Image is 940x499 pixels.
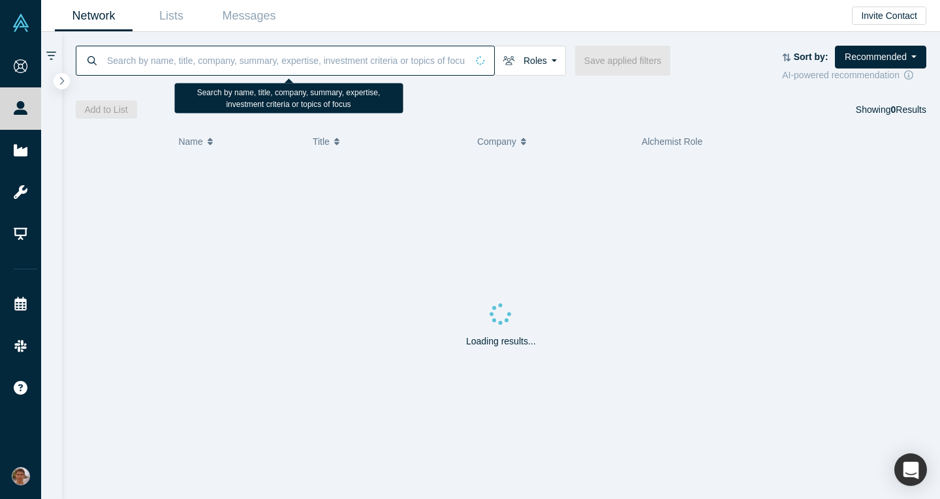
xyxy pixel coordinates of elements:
[891,104,896,115] strong: 0
[133,1,210,31] a: Lists
[477,128,628,155] button: Company
[794,52,828,62] strong: Sort by:
[55,1,133,31] a: Network
[12,14,30,32] img: Alchemist Vault Logo
[12,467,30,485] img: Mikhail Baklanov's Account
[76,100,137,119] button: Add to List
[313,128,330,155] span: Title
[313,128,463,155] button: Title
[178,128,202,155] span: Name
[477,128,516,155] span: Company
[852,7,926,25] button: Invite Contact
[835,46,926,68] button: Recommended
[575,46,670,76] button: Save applied filters
[466,335,536,348] p: Loading results...
[856,100,926,119] div: Showing
[106,45,467,76] input: Search by name, title, company, summary, expertise, investment criteria or topics of focus
[782,68,926,82] div: AI-powered recommendation
[494,46,566,76] button: Roles
[891,104,926,115] span: Results
[642,136,702,147] span: Alchemist Role
[178,128,299,155] button: Name
[210,1,288,31] a: Messages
